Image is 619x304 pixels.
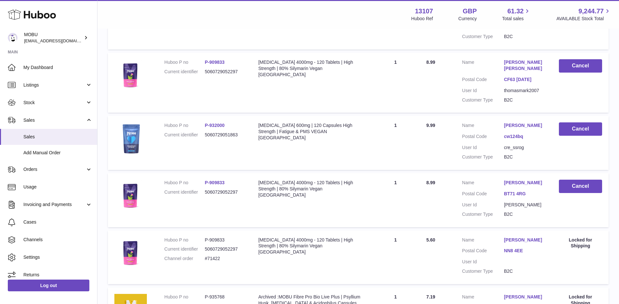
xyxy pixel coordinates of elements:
[8,280,89,291] a: Log out
[462,294,504,302] dt: Name
[462,154,504,160] dt: Customer Type
[23,150,92,156] span: Add Manual Order
[258,237,365,256] div: [MEDICAL_DATA] 4000mg - 120 Tablets | High Strength | 80% Silymarin Vegan [GEOGRAPHIC_DATA]
[205,132,245,138] dd: 5060729051863
[462,211,504,217] dt: Customer Type
[462,97,504,103] dt: Customer Type
[411,16,433,22] div: Huboo Ref
[504,294,546,300] a: [PERSON_NAME]
[462,88,504,94] dt: User Id
[23,134,92,140] span: Sales
[504,202,546,208] dd: [PERSON_NAME]
[426,123,435,128] span: 9.99
[371,230,420,284] td: 1
[23,100,85,106] span: Stock
[164,132,205,138] dt: Current identifier
[164,59,205,65] dt: Huboo P no
[504,59,546,72] a: [PERSON_NAME] [PERSON_NAME]
[24,32,83,44] div: MOBU
[556,7,611,22] a: 9,244.77 AVAILABLE Stock Total
[23,237,92,243] span: Channels
[164,246,205,252] dt: Current identifier
[504,34,546,40] dd: B2C
[462,268,504,274] dt: Customer Type
[504,76,546,83] a: CF63 [DATE]
[578,7,604,16] span: 9,244.77
[462,248,504,256] dt: Postal Code
[415,7,433,16] strong: 13107
[462,76,504,84] dt: Postal Code
[504,122,546,129] a: [PERSON_NAME]
[23,64,92,71] span: My Dashboard
[24,38,96,43] span: [EMAIL_ADDRESS][DOMAIN_NAME]
[23,166,85,173] span: Orders
[462,202,504,208] dt: User Id
[371,173,420,227] td: 1
[504,154,546,160] dd: B2C
[502,16,531,22] span: Total sales
[114,180,147,212] img: $_57.JPG
[164,256,205,262] dt: Channel order
[507,7,523,16] span: 61.32
[205,60,225,65] a: P-909833
[462,191,504,199] dt: Postal Code
[23,219,92,225] span: Cases
[504,237,546,243] a: [PERSON_NAME]
[164,122,205,129] dt: Huboo P no
[462,259,504,265] dt: User Id
[23,201,85,208] span: Invoicing and Payments
[462,122,504,130] dt: Name
[23,82,85,88] span: Listings
[559,180,602,193] button: Cancel
[164,237,205,243] dt: Huboo P no
[462,133,504,141] dt: Postal Code
[504,88,546,94] dd: thomasmark2007
[23,254,92,260] span: Settings
[426,180,435,185] span: 8.99
[504,248,546,254] a: NN8 4EE
[23,272,92,278] span: Returns
[205,237,245,243] dd: P-909833
[205,246,245,252] dd: 5060729052297
[205,123,225,128] a: P-932000
[258,122,365,141] div: [MEDICAL_DATA] 600mg | 120 Capsules High Strength | Fatigue & PMS VEGAN [GEOGRAPHIC_DATA]
[205,189,245,195] dd: 5060729052297
[426,237,435,242] span: 5.60
[504,133,546,140] a: cw124bq
[258,180,365,198] div: [MEDICAL_DATA] 4000mg - 120 Tablets | High Strength | 80% Silymarin Vegan [GEOGRAPHIC_DATA]
[462,145,504,151] dt: User Id
[559,122,602,136] button: Cancel
[462,180,504,187] dt: Name
[504,180,546,186] a: [PERSON_NAME]
[23,117,85,123] span: Sales
[205,180,225,185] a: P-909833
[504,268,546,274] dd: B2C
[114,59,147,92] img: $_57.JPG
[8,33,18,43] img: mo@mobu.co.uk
[114,237,147,269] img: $_57.JPG
[559,237,602,249] div: Locked for Shipping
[462,237,504,245] dt: Name
[426,294,435,299] span: 7.19
[504,211,546,217] dd: B2C
[164,69,205,75] dt: Current identifier
[559,59,602,73] button: Cancel
[114,122,147,155] img: $_57.PNG
[462,59,504,73] dt: Name
[458,16,477,22] div: Currency
[504,191,546,197] a: BT71 4RG
[205,69,245,75] dd: 5060729052297
[556,16,611,22] span: AVAILABLE Stock Total
[502,7,531,22] a: 61.32 Total sales
[504,145,546,151] dd: cre_ssrog
[426,60,435,65] span: 8.99
[462,34,504,40] dt: Customer Type
[164,189,205,195] dt: Current identifier
[205,256,245,262] dd: #71422
[205,294,245,300] dd: P-935768
[371,53,420,113] td: 1
[371,116,420,170] td: 1
[164,294,205,300] dt: Huboo P no
[23,184,92,190] span: Usage
[258,59,365,78] div: [MEDICAL_DATA] 4000mg - 120 Tablets | High Strength | 80% Silymarin Vegan [GEOGRAPHIC_DATA]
